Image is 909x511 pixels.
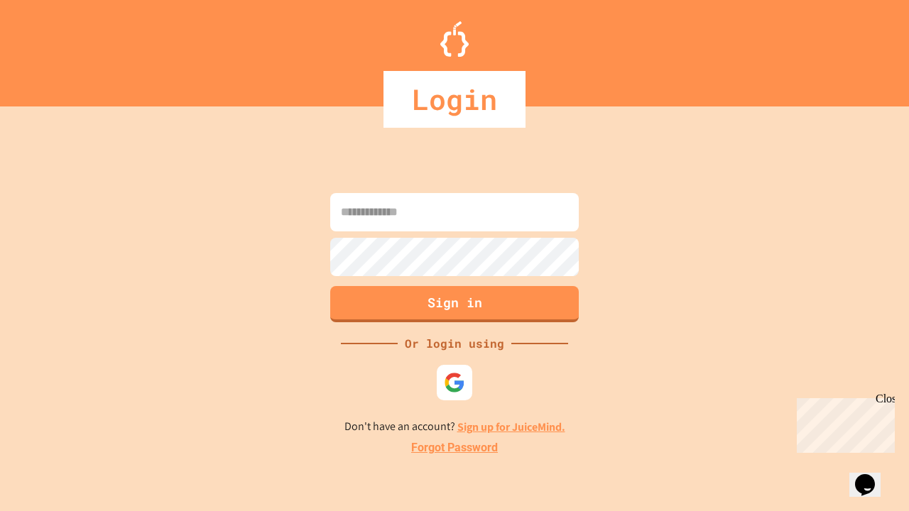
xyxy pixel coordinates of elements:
div: Chat with us now!Close [6,6,98,90]
div: Login [383,71,526,128]
img: google-icon.svg [444,372,465,393]
a: Sign up for JuiceMind. [457,419,565,434]
a: Forgot Password [411,439,498,456]
p: Don't have an account? [344,418,565,436]
button: Sign in [330,286,579,322]
iframe: chat widget [791,392,895,453]
div: Or login using [398,335,511,352]
img: Logo.svg [440,21,469,57]
iframe: chat widget [849,454,895,497]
